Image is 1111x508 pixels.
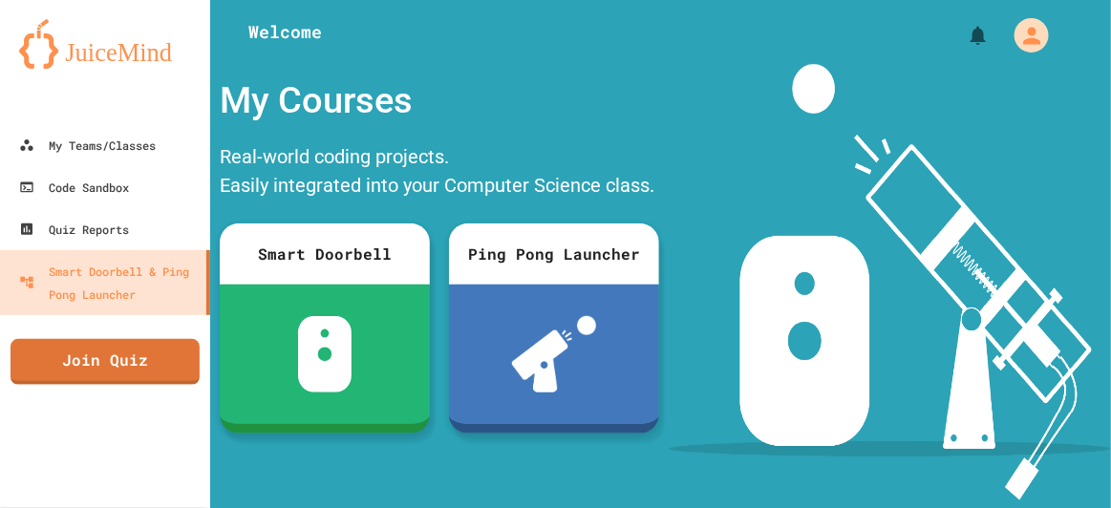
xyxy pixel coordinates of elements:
img: ppl-with-ball.png [512,316,597,392]
img: sdb-white.svg [298,316,353,392]
div: My Courses [210,64,669,138]
div: My Teams/Classes [19,134,156,157]
div: My Notifications [931,19,994,52]
img: banner-image-my-projects.png [669,64,1111,500]
div: Ping Pong Launcher [449,223,659,285]
div: Real-world coding projects. Easily integrated into your Computer Science class. [210,138,669,209]
div: Smart Doorbell & Ping Pong Launcher [19,260,199,306]
a: Join Quiz [11,339,200,385]
div: Code Sandbox [19,176,129,199]
img: logo-orange.svg [19,19,191,69]
div: Quiz Reports [19,218,129,241]
div: My Account [994,13,1054,57]
div: Smart Doorbell [220,223,430,285]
